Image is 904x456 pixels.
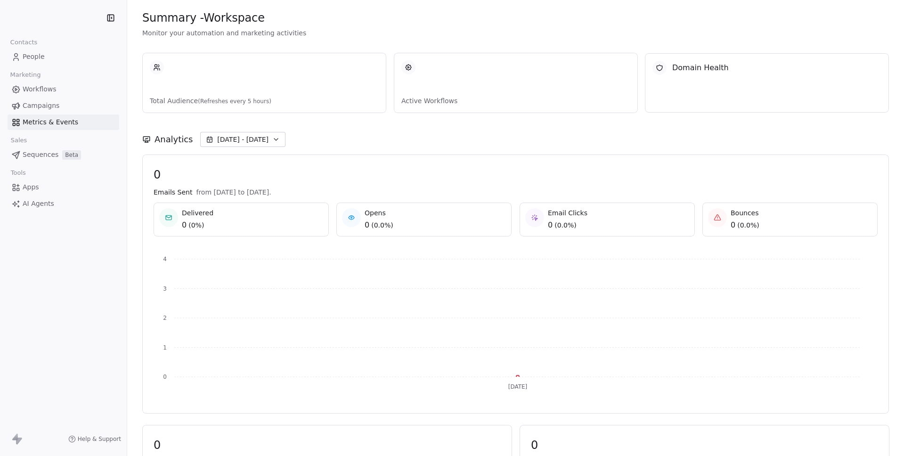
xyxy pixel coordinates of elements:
span: 0 [365,220,369,231]
span: Tools [7,166,30,180]
span: ( 0.0% ) [737,220,759,230]
span: AI Agents [23,199,54,209]
span: Marketing [6,68,45,82]
span: Sequences [23,150,58,160]
span: 0 [154,438,501,452]
span: Analytics [155,133,193,146]
span: Emails Sent [154,187,192,197]
span: 0 [154,168,878,182]
span: Sales [7,133,31,147]
tspan: 4 [163,256,167,262]
span: (Refreshes every 5 hours) [198,98,271,105]
tspan: [DATE] [508,383,528,390]
span: 0 [548,220,553,231]
a: AI Agents [8,196,119,212]
a: SequencesBeta [8,147,119,163]
a: People [8,49,119,65]
span: from [DATE] to [DATE]. [196,187,271,197]
span: Campaigns [23,101,59,111]
span: Total Audience [150,96,379,106]
span: Metrics & Events [23,117,78,127]
tspan: 1 [163,344,167,351]
button: [DATE] - [DATE] [200,132,285,147]
span: 0 [182,220,187,231]
tspan: 0 [163,374,167,380]
span: Monitor your automation and marketing activities [142,28,889,38]
span: 0 [731,220,735,231]
a: Help & Support [68,435,121,443]
span: Delivered [182,208,213,218]
span: Beta [62,150,81,160]
span: [DATE] - [DATE] [217,135,269,144]
a: Workflows [8,81,119,97]
span: Workflows [23,84,57,94]
tspan: 2 [163,315,167,321]
span: 0 [531,438,878,452]
a: Apps [8,179,119,195]
span: Help & Support [78,435,121,443]
span: Contacts [6,35,41,49]
span: ( 0.0% ) [554,220,577,230]
a: Campaigns [8,98,119,114]
span: Domain Health [672,62,729,73]
span: ( 0.0% ) [371,220,393,230]
span: Opens [365,208,393,218]
tspan: 3 [163,285,167,292]
span: ( 0% ) [188,220,204,230]
span: Email Clicks [548,208,587,218]
span: Summary - Workspace [142,11,265,25]
span: People [23,52,45,62]
span: Apps [23,182,39,192]
a: Metrics & Events [8,114,119,130]
span: Active Workflows [401,96,630,106]
span: Bounces [731,208,759,218]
